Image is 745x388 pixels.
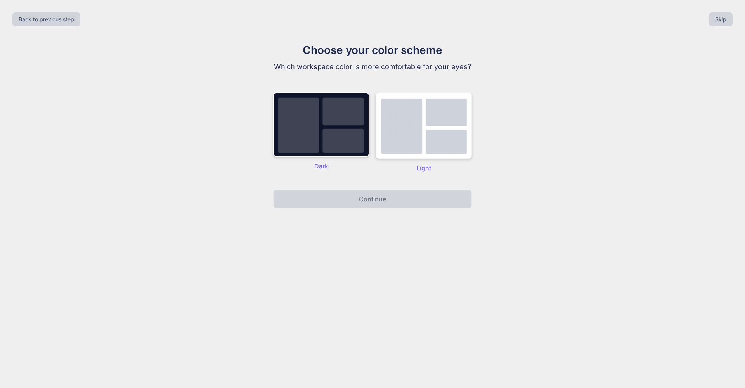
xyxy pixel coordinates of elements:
img: dark [273,92,369,157]
button: Back to previous step [12,12,80,26]
button: Skip [709,12,733,26]
p: Which workspace color is more comfortable for your eyes? [242,61,503,72]
h1: Choose your color scheme [242,42,503,58]
button: Continue [273,190,472,208]
p: Light [376,163,472,173]
p: Continue [359,194,386,204]
img: dark [376,92,472,159]
p: Dark [273,161,369,171]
